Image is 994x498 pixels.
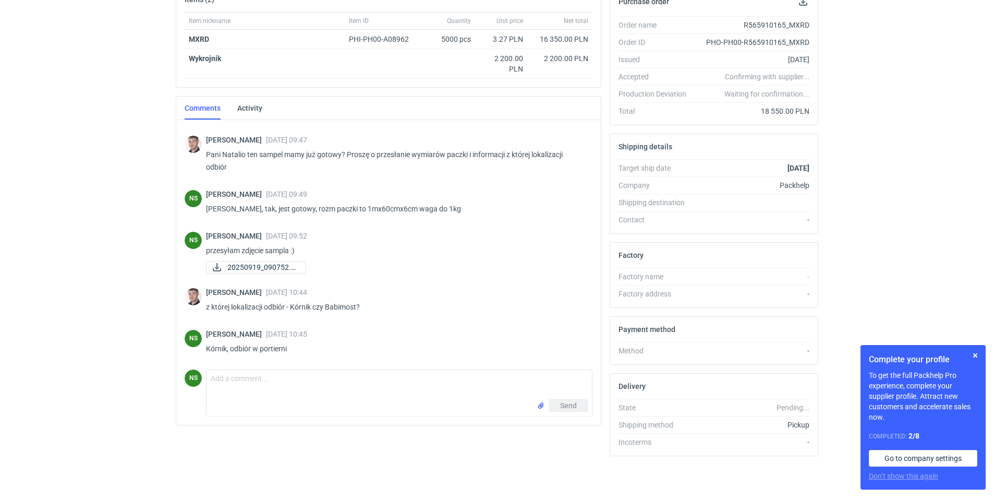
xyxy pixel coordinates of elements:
[869,471,938,481] button: Don’t show this again
[695,420,809,430] div: Pickup
[869,353,977,366] h1: Complete your profile
[560,402,577,409] span: Send
[423,30,475,49] div: 5000 pcs
[908,432,919,440] strong: 2 / 8
[619,346,695,356] div: Method
[185,370,202,387] figcaption: NS
[869,450,977,467] a: Go to company settings
[185,330,202,347] div: Natalia Stępak
[206,203,584,215] p: [PERSON_NAME], tak, jest gotowy, rozm paczki to 1mx60cmx6cm waga do 1kg
[185,136,202,153] img: Maciej Sikora
[695,54,809,65] div: [DATE]
[189,17,231,25] span: Item nickname
[206,148,584,173] p: Pani Natalio ten sampel mamy już gotowy? Proszę o przesłanie wymiarów paczki i informacji z które...
[185,232,202,249] figcaption: NS
[206,136,266,144] span: [PERSON_NAME]
[619,163,695,173] div: Target ship date
[479,34,523,44] div: 3.27 PLN
[695,37,809,48] div: PHO-PH00-R565910165_MXRD
[185,370,202,387] div: Natalia Stępak
[531,53,588,64] div: 2 200.00 PLN
[725,73,809,81] em: Confirming with supplier...
[695,289,809,299] div: -
[349,34,419,44] div: PHI-PH00-A08962
[189,35,209,43] a: MXRD
[619,37,695,48] div: Order ID
[496,17,523,25] span: Unit price
[787,164,809,172] strong: [DATE]
[724,89,809,99] em: Waiting for confirmation...
[237,97,262,120] a: Activity
[695,180,809,191] div: Packhelp
[206,244,584,257] p: przesyłam zdjęcie sampla :)
[185,190,202,207] figcaption: NS
[479,53,523,74] div: 2 200.00 PLN
[619,402,695,413] div: State
[185,330,202,347] figcaption: NS
[206,342,584,355] p: Kórnik, odbiór w portierni
[695,346,809,356] div: -
[266,190,307,198] span: [DATE] 09:49
[185,288,202,305] img: Maciej Sikora
[227,262,297,273] span: 20250919_090752.jpg
[447,17,471,25] span: Quantity
[619,89,695,99] div: Production Deviation
[695,106,809,116] div: 18 550.00 PLN
[206,190,266,198] span: [PERSON_NAME]
[206,232,266,240] span: [PERSON_NAME]
[266,232,307,240] span: [DATE] 09:52
[266,330,307,338] span: [DATE] 10:45
[695,20,809,30] div: R565910165_MXRD
[619,271,695,282] div: Factory name
[619,382,646,390] h2: Delivery
[531,34,588,44] div: 16 350.00 PLN
[695,215,809,225] div: -
[206,288,266,297] span: [PERSON_NAME]
[619,325,675,334] h2: Payment method
[619,289,695,299] div: Factory address
[619,143,672,151] h2: Shipping details
[185,190,202,207] div: Natalia Stępak
[619,420,695,430] div: Shipping method
[349,17,369,25] span: Item ID
[777,404,809,412] em: Pending...
[695,271,809,282] div: -
[619,54,695,65] div: Issued
[549,399,588,412] button: Send
[185,232,202,249] div: Natalia Stępak
[206,330,266,338] span: [PERSON_NAME]
[695,437,809,447] div: -
[619,72,695,82] div: Accepted
[564,17,588,25] span: Net total
[266,136,307,144] span: [DATE] 09:47
[189,54,221,63] strong: Wykrojnik
[619,180,695,191] div: Company
[869,431,977,442] div: Completed:
[185,97,221,120] a: Comments
[206,301,584,313] p: z której lokalizacji odbiór - Kórnik czy Babimost?
[619,106,695,116] div: Total
[619,251,644,259] h2: Factory
[206,261,306,274] button: 20250919_090752.jpg
[266,288,307,297] span: [DATE] 10:44
[969,349,981,362] button: Skip for now
[619,197,695,208] div: Shipping destination
[869,370,977,422] p: To get the full Packhelp Pro experience, complete your supplier profile. Attract new customers an...
[619,437,695,447] div: Incoterms
[619,215,695,225] div: Contact
[619,20,695,30] div: Order name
